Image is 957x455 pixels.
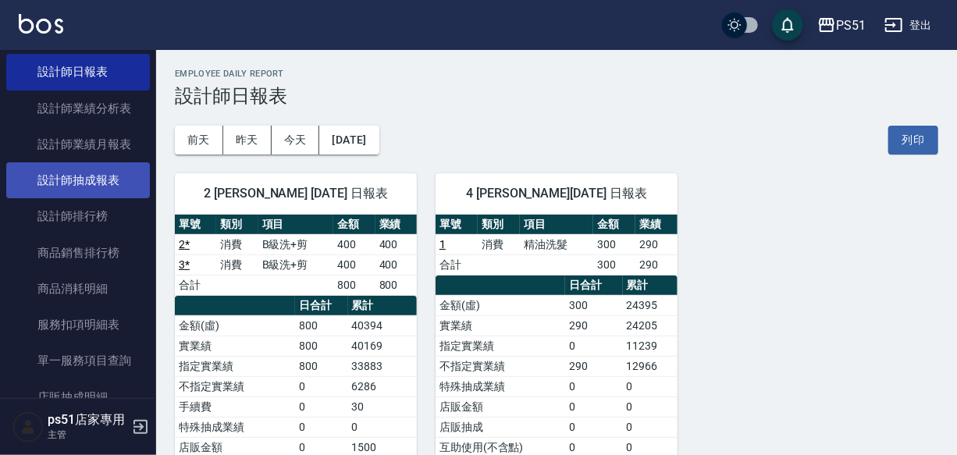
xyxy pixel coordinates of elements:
td: 800 [295,336,348,356]
td: 6286 [348,376,417,396]
th: 業績 [375,215,417,235]
td: 400 [375,254,417,275]
button: 前天 [175,126,223,155]
td: 0 [295,417,348,437]
th: 金額 [593,215,635,235]
a: 服務扣項明細表 [6,307,150,343]
button: PS51 [811,9,872,41]
th: 業績 [635,215,678,235]
td: 12966 [623,356,678,376]
td: 指定實業績 [436,336,565,356]
img: Person [12,411,44,443]
td: 店販金額 [436,396,565,417]
a: 1 [439,238,446,251]
th: 日合計 [565,275,622,296]
td: 0 [565,417,622,437]
a: 設計師業績月報表 [6,126,150,162]
h5: ps51店家專用 [48,412,127,428]
td: 400 [333,234,375,254]
table: a dense table [436,215,678,275]
button: 登出 [878,11,938,40]
th: 累計 [348,296,417,316]
td: 不指定實業績 [436,356,565,376]
td: 0 [295,376,348,396]
td: 0 [348,417,417,437]
td: 店販抽成 [436,417,565,437]
a: 商品消耗明細 [6,271,150,307]
button: 昨天 [223,126,272,155]
td: 0 [565,336,622,356]
button: 今天 [272,126,320,155]
td: 特殊抽成業績 [175,417,295,437]
th: 日合計 [295,296,348,316]
td: 800 [295,315,348,336]
table: a dense table [175,215,417,296]
td: 40394 [348,315,417,336]
td: 290 [565,315,622,336]
span: 4 [PERSON_NAME][DATE] 日報表 [454,186,659,201]
td: 300 [565,295,622,315]
td: 0 [295,396,348,417]
td: 消費 [478,234,520,254]
th: 類別 [216,215,258,235]
a: 店販抽成明細 [6,379,150,415]
th: 累計 [623,275,678,296]
td: 40169 [348,336,417,356]
th: 項目 [258,215,334,235]
td: 合計 [175,275,216,295]
td: 不指定實業績 [175,376,295,396]
td: 800 [333,275,375,295]
img: Logo [19,14,63,34]
button: 列印 [888,126,938,155]
span: 2 [PERSON_NAME] [DATE] 日報表 [194,186,398,201]
td: 24205 [623,315,678,336]
td: 33883 [348,356,417,376]
td: 800 [295,356,348,376]
td: 30 [348,396,417,417]
td: 特殊抽成業績 [436,376,565,396]
a: 單一服務項目查詢 [6,343,150,379]
th: 單號 [175,215,216,235]
td: 300 [593,234,635,254]
td: 290 [565,356,622,376]
td: 合計 [436,254,478,275]
td: 300 [593,254,635,275]
a: 設計師日報表 [6,54,150,90]
th: 類別 [478,215,520,235]
div: PS51 [836,16,866,35]
button: [DATE] [319,126,379,155]
td: 0 [623,376,678,396]
td: 800 [375,275,417,295]
button: save [772,9,803,41]
td: B級洗+剪 [258,254,334,275]
td: 實業績 [175,336,295,356]
td: 指定實業績 [175,356,295,376]
td: 290 [635,254,678,275]
td: B級洗+剪 [258,234,334,254]
td: 精油洗髮 [520,234,593,254]
td: 400 [333,254,375,275]
td: 消費 [216,254,258,275]
td: 金額(虛) [436,295,565,315]
td: 0 [623,417,678,437]
p: 主管 [48,428,127,442]
td: 400 [375,234,417,254]
td: 290 [635,234,678,254]
td: 金額(虛) [175,315,295,336]
h3: 設計師日報表 [175,85,938,107]
td: 11239 [623,336,678,356]
td: 消費 [216,234,258,254]
td: 0 [565,396,622,417]
td: 24395 [623,295,678,315]
a: 設計師業績分析表 [6,91,150,126]
td: 手續費 [175,396,295,417]
a: 設計師排行榜 [6,198,150,234]
a: 設計師抽成報表 [6,162,150,198]
th: 項目 [520,215,593,235]
td: 0 [565,376,622,396]
a: 商品銷售排行榜 [6,235,150,271]
th: 金額 [333,215,375,235]
h2: Employee Daily Report [175,69,938,79]
td: 0 [623,396,678,417]
td: 實業績 [436,315,565,336]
